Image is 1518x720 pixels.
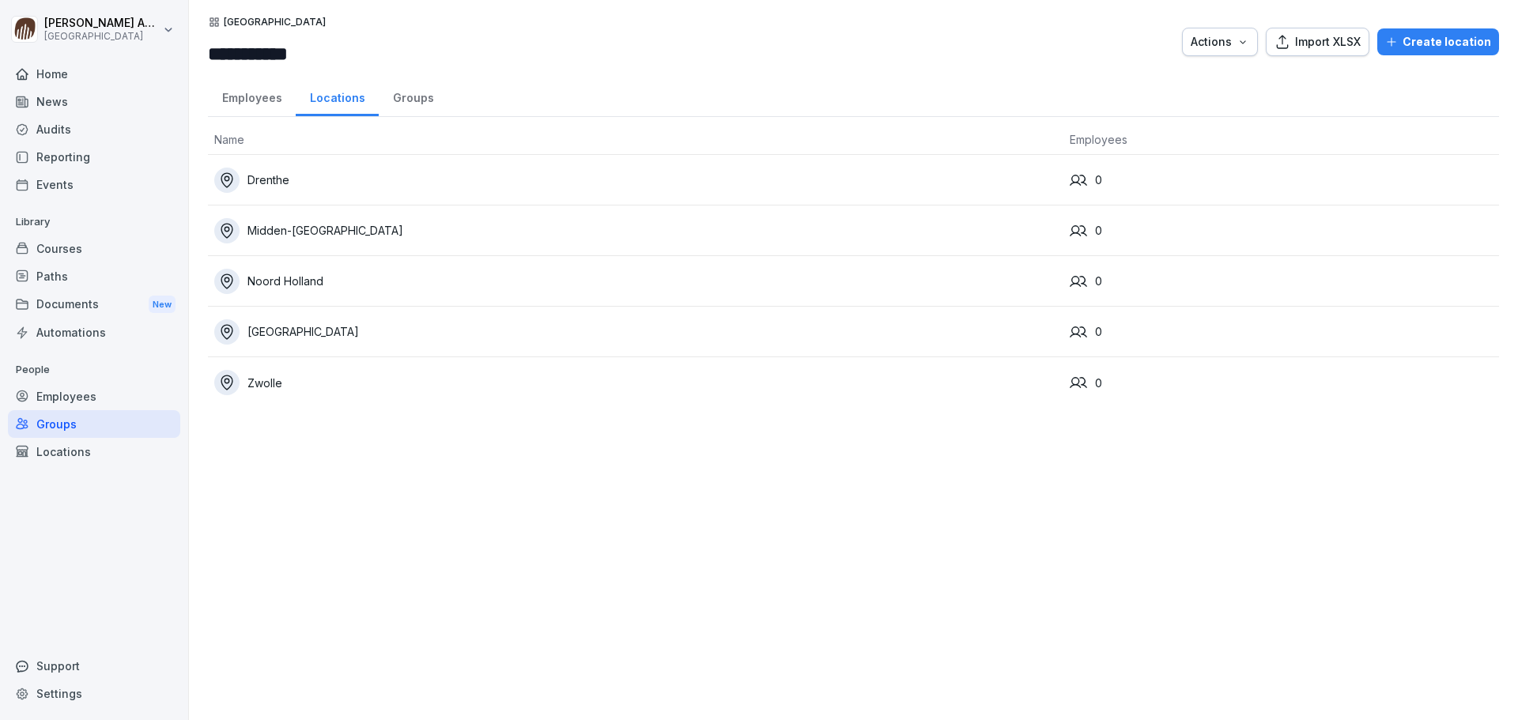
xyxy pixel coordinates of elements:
div: [GEOGRAPHIC_DATA] [214,319,1057,345]
div: Support [8,652,180,680]
div: Import XLSX [1274,33,1361,51]
a: Audits [8,115,180,143]
a: Employees [8,383,180,410]
p: [GEOGRAPHIC_DATA] [44,31,160,42]
a: Home [8,60,180,88]
a: Events [8,171,180,198]
div: Documents [8,290,180,319]
div: 0 [1070,172,1493,189]
a: Paths [8,262,180,290]
p: Library [8,209,180,235]
div: Actions [1191,33,1249,51]
div: 0 [1070,273,1493,290]
div: Midden-[GEOGRAPHIC_DATA] [214,218,1057,243]
div: Drenthe [214,168,1057,193]
a: News [8,88,180,115]
a: Courses [8,235,180,262]
div: Noord Holland [214,269,1057,294]
a: Employees [208,76,296,116]
div: 0 [1070,323,1493,341]
div: New [149,296,176,314]
a: Groups [379,76,447,116]
button: Actions [1182,28,1258,56]
a: Reporting [8,143,180,171]
th: Name [208,125,1063,155]
button: Import XLSX [1266,28,1369,56]
a: Automations [8,319,180,346]
a: Settings [8,680,180,707]
th: Employees [1063,125,1499,155]
p: [PERSON_NAME] Andreasen [44,17,160,30]
div: 0 [1070,222,1493,239]
div: 0 [1070,374,1493,391]
a: DocumentsNew [8,290,180,319]
p: [GEOGRAPHIC_DATA] [224,17,326,28]
p: People [8,357,180,383]
div: Zwolle [214,370,1057,395]
a: Locations [296,76,379,116]
a: Groups [8,410,180,438]
div: Create location [1385,33,1491,51]
button: Create location [1377,28,1499,55]
a: Locations [8,438,180,466]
